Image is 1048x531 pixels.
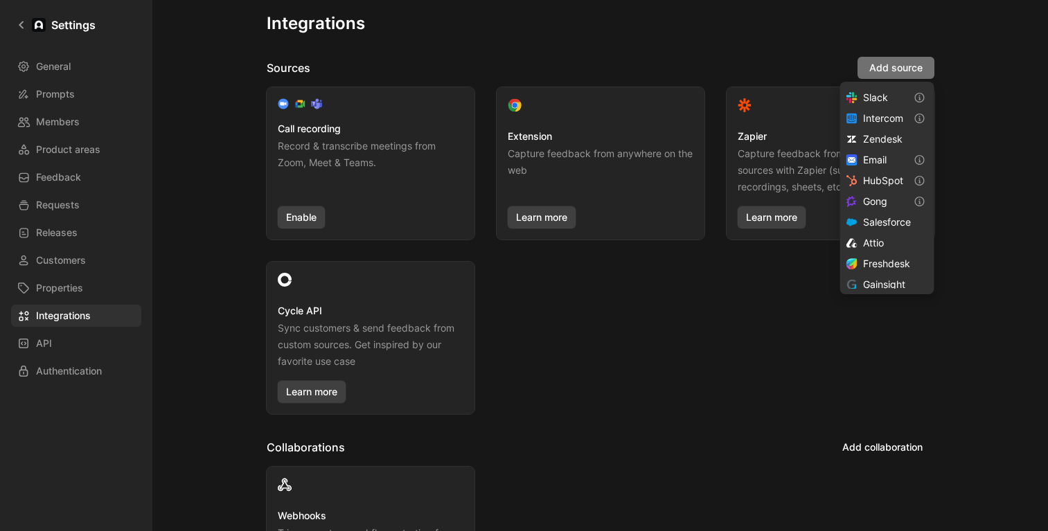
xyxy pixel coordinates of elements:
[36,58,71,75] span: General
[36,169,81,186] span: Feedback
[11,166,141,188] a: Feedback
[278,303,322,319] h3: Cycle API
[267,439,345,456] h2: Collaborations
[11,11,101,39] a: Settings
[36,363,102,379] span: Authentication
[36,335,52,352] span: API
[11,277,141,299] a: Properties
[863,258,910,269] span: Freshdesk
[508,128,552,145] h3: Extension
[863,91,888,103] span: Slack
[11,249,141,271] a: Customers
[11,222,141,244] a: Releases
[286,209,317,226] span: Enable
[36,280,83,296] span: Properties
[36,252,86,269] span: Customers
[11,194,141,216] a: Requests
[267,12,365,35] h1: Integrations
[11,111,141,133] a: Members
[11,360,141,382] a: Authentication
[831,436,934,458] button: Add collaboration
[36,224,78,241] span: Releases
[11,138,141,161] a: Product areas
[863,174,903,186] span: HubSpot
[11,55,141,78] a: General
[863,237,884,249] span: Attio
[36,197,80,213] span: Requests
[11,332,141,354] a: API
[267,60,310,76] h2: Sources
[842,439,923,456] span: Add collaboration
[508,206,576,228] a: Learn more
[863,112,903,124] span: Intercom
[863,195,887,207] span: Gong
[11,305,141,327] a: Integrations
[278,206,325,228] button: Enable
[863,278,905,290] span: Gainsight
[869,60,923,76] span: Add source
[36,86,75,102] span: Prompts
[11,83,141,105] a: Prompts
[51,17,96,33] h1: Settings
[858,57,934,79] button: Add source
[36,141,100,158] span: Product areas
[738,206,806,228] a: Learn more
[863,154,887,165] span: Email
[36,114,80,130] span: Members
[278,120,341,137] h3: Call recording
[278,381,346,403] a: Learn more
[863,133,903,145] span: Zendesk
[278,138,463,195] p: Record & transcribe meetings from Zoom, Meet & Teams.
[508,145,693,195] p: Capture feedback from anywhere on the web
[738,145,923,195] p: Capture feedback from thousands of sources with Zapier (survey results, recordings, sheets, etc).
[278,320,463,370] p: Sync customers & send feedback from custom sources. Get inspired by our favorite use case
[278,507,326,524] h3: Webhooks
[36,307,91,324] span: Integrations
[738,128,767,145] h3: Zapier
[863,216,911,228] span: Salesforce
